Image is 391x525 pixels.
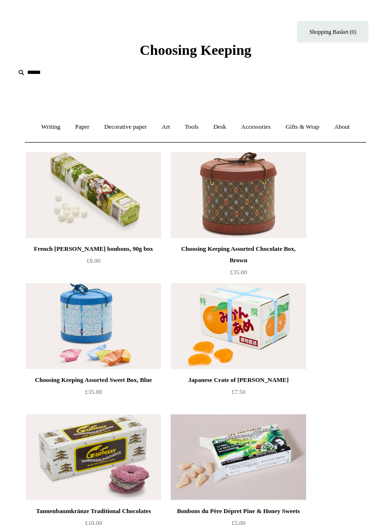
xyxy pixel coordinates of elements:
[279,114,326,140] a: Gifts & Wrap
[26,152,161,238] img: French Anis de Flavigny bonbons, 90g box
[155,114,176,140] a: Art
[207,114,233,140] a: Desk
[26,374,161,413] a: Choosing Keeping Assorted Sweet Box, Blue £35.00
[26,283,161,369] a: Choosing Keeping Assorted Sweet Box, Blue Choosing Keeping Assorted Sweet Box, Blue
[328,114,357,140] a: About
[28,374,159,386] div: Choosing Keeping Assorted Sweet Box, Blue
[231,388,245,395] span: £7.50
[178,114,206,140] a: Tools
[86,257,100,264] span: £8.00
[171,283,306,369] img: Japanese Crate of Clementine Sweets
[69,114,96,140] a: Paper
[28,505,159,517] div: Tannenbaumkränze Traditional Chocolates
[140,50,251,56] a: Choosing Keeping
[26,414,161,500] img: Tannenbaumkränze Traditional Chocolates
[140,42,251,58] span: Choosing Keeping
[171,414,306,500] img: Bonbons du Père Dépret Pine & Honey Sweets
[26,152,161,238] a: French Anis de Flavigny bonbons, 90g box French Anis de Flavigny bonbons, 90g box
[297,21,369,42] a: Shopping Basket (0)
[171,374,306,413] a: Japanese Crate of [PERSON_NAME] £7.50
[171,283,306,369] a: Japanese Crate of Clementine Sweets Japanese Crate of Clementine Sweets
[173,243,304,266] div: Choosing Keeping Assorted Chocolate Box, Brown
[98,114,154,140] a: Decorative paper
[171,152,306,238] img: Choosing Keeping Assorted Chocolate Box, Brown
[26,414,161,500] a: Tannenbaumkränze Traditional Chocolates Tannenbaumkränze Traditional Chocolates
[26,243,161,282] a: French [PERSON_NAME] bonbons, 90g box £8.00
[26,283,161,369] img: Choosing Keeping Assorted Sweet Box, Blue
[173,374,304,386] div: Japanese Crate of [PERSON_NAME]
[28,243,159,255] div: French [PERSON_NAME] bonbons, 90g box
[85,388,102,395] span: £35.00
[173,505,304,517] div: Bonbons du Père Dépret Pine & Honey Sweets
[171,243,306,282] a: Choosing Keeping Assorted Chocolate Box, Brown £35.00
[230,268,247,276] span: £35.00
[171,414,306,500] a: Bonbons du Père Dépret Pine & Honey Sweets Bonbons du Père Dépret Pine & Honey Sweets
[235,114,278,140] a: Accessories
[35,114,67,140] a: Writing
[171,152,306,238] a: Choosing Keeping Assorted Chocolate Box, Brown Choosing Keeping Assorted Chocolate Box, Brown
